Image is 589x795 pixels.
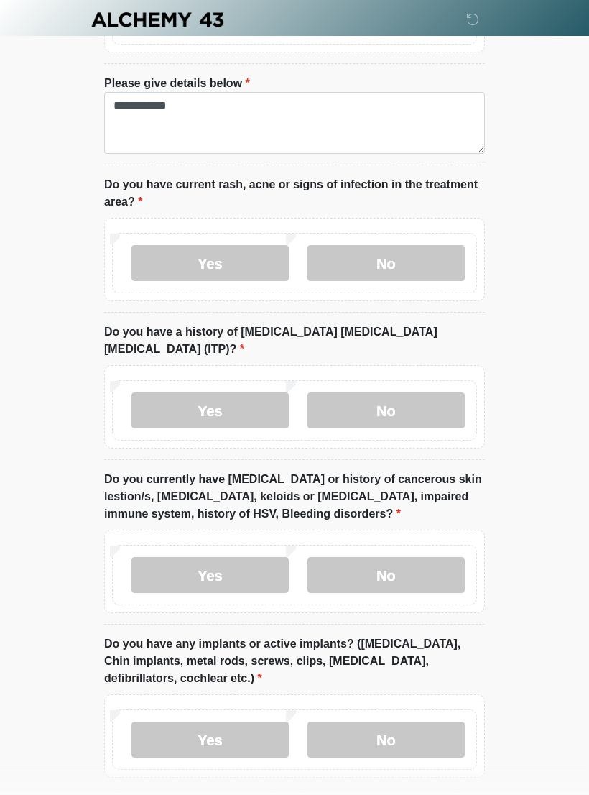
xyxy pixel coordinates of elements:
label: Do you have any implants or active implants? ([MEDICAL_DATA], Chin implants, metal rods, screws, ... [104,636,485,688]
label: No [307,393,465,429]
label: Yes [131,246,289,282]
label: No [307,558,465,594]
label: Do you currently have [MEDICAL_DATA] or history of cancerous skin lestion/s, [MEDICAL_DATA], kelo... [104,472,485,523]
img: Alchemy 43 Logo [90,11,225,29]
label: No [307,246,465,282]
label: Yes [131,558,289,594]
label: Do you have current rash, acne or signs of infection in the treatment area? [104,177,485,211]
label: Yes [131,393,289,429]
label: No [307,722,465,758]
label: Do you have a history of [MEDICAL_DATA] [MEDICAL_DATA] [MEDICAL_DATA] (ITP)? [104,324,485,359]
label: Please give details below [104,75,250,93]
label: Yes [131,722,289,758]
